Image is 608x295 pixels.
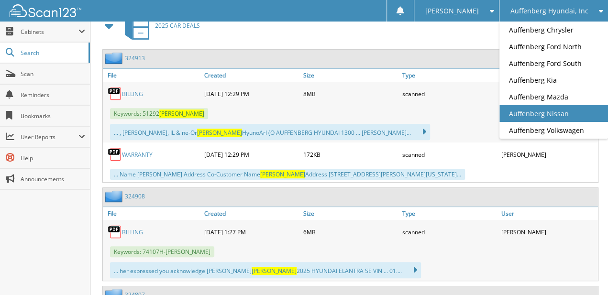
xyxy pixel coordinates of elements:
span: [PERSON_NAME] [197,129,242,137]
span: Keywords: 51292 [110,108,208,119]
a: Auffenberg Volkswagen [499,122,608,139]
a: Type [400,69,499,82]
div: 172KB [301,145,400,164]
a: 324913 [125,54,145,62]
div: 6MB [301,222,400,241]
a: User [499,207,598,220]
span: [PERSON_NAME] [252,267,297,275]
a: Auffenberg Kia [499,72,608,88]
span: Auffenberg Hyundai, Inc [510,8,588,14]
img: PDF.png [108,147,122,162]
span: Scan [21,70,85,78]
div: ... , [PERSON_NAME], IL & ne-Or HyunoArl (O AUFFENBERG HYUNDAI 1300 ... [PERSON_NAME]... [110,124,430,140]
div: [DATE] 12:29 PM [202,84,301,103]
a: Auffenberg Chrysler [499,22,608,38]
span: Search [21,49,84,57]
a: BILLING [122,228,143,236]
span: Reminders [21,91,85,99]
div: [DATE] 12:29 PM [202,145,301,164]
div: ... her expressed you acknowledge [PERSON_NAME] 2025 HYUNDAI ELANTRA SE VIN ... 01.... [110,262,421,278]
a: File [103,207,202,220]
div: scanned [400,145,499,164]
span: Announcements [21,175,85,183]
img: scan123-logo-white.svg [10,4,81,17]
img: folder2.png [105,52,125,64]
span: [PERSON_NAME] [260,170,305,178]
a: Auffenberg Mazda [499,88,608,105]
a: BILLING [122,90,143,98]
div: ... Name [PERSON_NAME] Address Co-Customer Name Address [STREET_ADDRESS][PERSON_NAME][US_STATE]... [110,169,465,180]
img: folder2.png [105,190,125,202]
span: 2025 CAR DEALS [155,22,200,30]
span: [PERSON_NAME] [159,109,204,118]
a: WARRANTY [122,151,153,159]
span: Help [21,154,85,162]
a: Auffenberg Nissan [499,105,608,122]
a: File [103,69,202,82]
a: 324908 [125,192,145,200]
img: PDF.png [108,225,122,239]
a: Created [202,69,301,82]
img: PDF.png [108,87,122,101]
div: scanned [400,84,499,103]
a: Size [301,69,400,82]
a: 2025 CAR DEALS [119,7,200,44]
span: Keywords: 74107H-[PERSON_NAME] [110,246,214,257]
span: Bookmarks [21,112,85,120]
div: [PERSON_NAME] [499,222,598,241]
div: 8MB [301,84,400,103]
a: Created [202,207,301,220]
span: Cabinets [21,28,78,36]
a: Type [400,207,499,220]
div: scanned [400,222,499,241]
div: [DATE] 1:27 PM [202,222,301,241]
div: [PERSON_NAME] [499,145,598,164]
a: Size [301,207,400,220]
a: Auffenberg Ford South [499,55,608,72]
span: User Reports [21,133,78,141]
span: [PERSON_NAME] [425,8,479,14]
a: Auffenberg Ford North [499,38,608,55]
